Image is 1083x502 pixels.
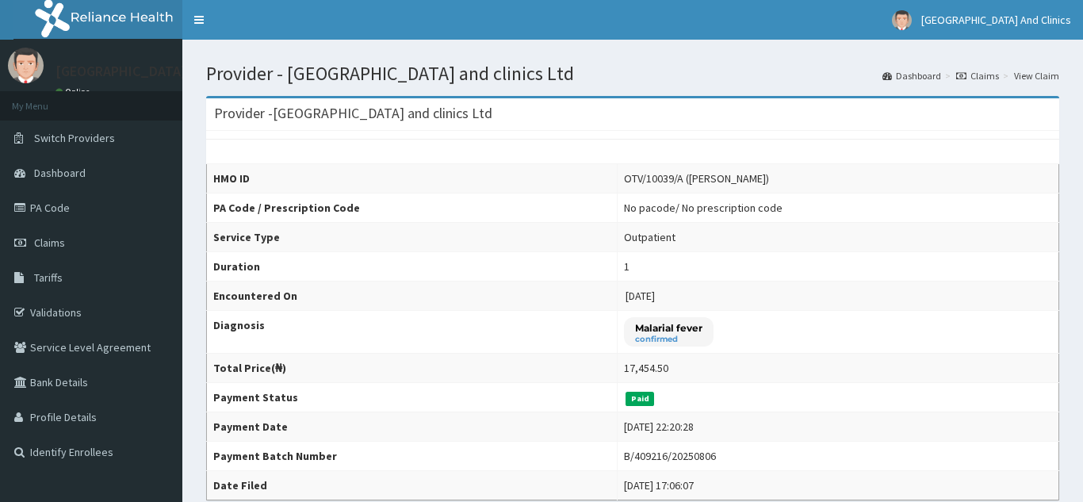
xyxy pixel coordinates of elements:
th: Payment Date [207,412,618,442]
a: Claims [956,69,999,82]
span: Dashboard [34,166,86,180]
span: Claims [34,236,65,250]
img: User Image [892,10,912,30]
a: Dashboard [882,69,941,82]
a: View Claim [1014,69,1059,82]
th: Service Type [207,223,618,252]
span: Switch Providers [34,131,115,145]
a: Online [55,86,94,98]
p: Malarial fever [635,321,702,335]
div: OTV/10039/A ([PERSON_NAME]) [624,171,769,186]
div: No pacode / No prescription code [624,200,783,216]
h3: Provider - [GEOGRAPHIC_DATA] and clinics Ltd [214,106,492,121]
th: Encountered On [207,282,618,311]
th: PA Code / Prescription Code [207,194,618,223]
th: Total Price(₦) [207,354,618,383]
th: Payment Status [207,383,618,412]
th: Duration [207,252,618,282]
span: [DATE] [626,289,655,303]
img: User Image [8,48,44,83]
th: Diagnosis [207,311,618,354]
span: Paid [626,392,654,406]
p: [GEOGRAPHIC_DATA] And Clinics [55,64,256,79]
small: confirmed [635,335,702,343]
div: 1 [624,259,630,274]
div: [DATE] 17:06:07 [624,477,694,493]
div: 17,454.50 [624,360,668,376]
div: B/409216/20250806 [624,448,716,464]
th: Date Filed [207,471,618,500]
th: Payment Batch Number [207,442,618,471]
th: HMO ID [207,164,618,194]
span: [GEOGRAPHIC_DATA] And Clinics [921,13,1071,27]
div: [DATE] 22:20:28 [624,419,694,435]
div: Outpatient [624,229,675,245]
h1: Provider - [GEOGRAPHIC_DATA] and clinics Ltd [206,63,1059,84]
span: Tariffs [34,270,63,285]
